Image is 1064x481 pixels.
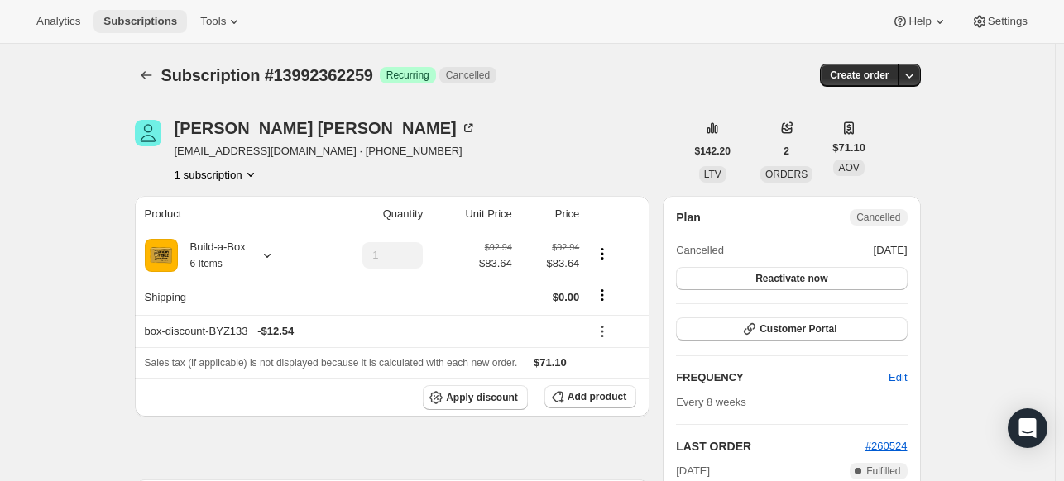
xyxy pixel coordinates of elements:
span: Subscriptions [103,15,177,28]
button: Create order [820,64,899,87]
h2: Plan [676,209,701,226]
span: Tools [200,15,226,28]
button: Subscriptions [135,64,158,87]
button: Apply discount [423,385,528,410]
span: [EMAIL_ADDRESS][DOMAIN_NAME] · [PHONE_NUMBER] [175,143,477,160]
button: Reactivate now [676,267,907,290]
button: Settings [961,10,1038,33]
span: Cancelled [856,211,900,224]
span: Cancelled [446,69,490,82]
span: $83.64 [522,255,580,272]
button: $142.20 [685,140,740,163]
span: Settings [988,15,1028,28]
a: #260524 [865,440,908,452]
th: Shipping [135,279,318,315]
button: #260524 [865,438,908,455]
span: $83.64 [479,255,512,272]
span: Sales tax (if applicable) is not displayed because it is calculated with each new order. [145,357,518,369]
span: [DATE] [676,463,710,479]
span: $142.20 [695,145,731,158]
span: Subscription #13992362259 [161,66,373,84]
span: 2 [784,145,789,158]
button: Edit [879,364,917,391]
th: Unit Price [428,196,517,232]
span: Michelle Morgan [135,120,161,146]
span: $71.10 [534,356,567,369]
span: Fulfilled [866,464,900,478]
span: Customer Portal [760,322,836,336]
small: $92.94 [485,242,512,252]
button: Help [882,10,957,33]
span: Analytics [36,15,80,28]
button: 2 [774,140,799,163]
h2: LAST ORDER [676,438,865,455]
span: Create order [830,69,889,82]
button: Customer Portal [676,317,907,341]
th: Quantity [317,196,428,232]
span: Edit [889,369,907,386]
span: Help [908,15,931,28]
button: Tools [190,10,252,33]
span: LTV [704,169,721,180]
span: $0.00 [553,291,580,303]
button: Product actions [175,166,259,183]
div: box-discount-BYZ133 [145,323,580,340]
span: Cancelled [676,242,724,259]
th: Price [517,196,585,232]
span: AOV [838,162,859,174]
button: Subscriptions [93,10,187,33]
h2: FREQUENCY [676,369,889,386]
span: Recurring [386,69,429,82]
button: Shipping actions [589,286,616,304]
span: Every 8 weeks [676,396,746,408]
button: Add product [544,385,636,408]
div: Build-a-Box [178,239,246,272]
span: Add product [568,390,626,403]
span: - $12.54 [257,323,294,340]
button: Analytics [26,10,90,33]
span: [DATE] [874,242,908,259]
small: 6 Items [190,258,223,269]
span: ORDERS [765,169,808,180]
span: Reactivate now [755,272,827,285]
small: $92.94 [552,242,579,252]
th: Product [135,196,318,232]
img: product img [145,239,178,272]
span: Apply discount [446,391,518,404]
span: $71.10 [832,140,865,156]
div: [PERSON_NAME] [PERSON_NAME] [175,120,477,136]
button: Product actions [589,245,616,263]
div: Open Intercom Messenger [1008,408,1047,448]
